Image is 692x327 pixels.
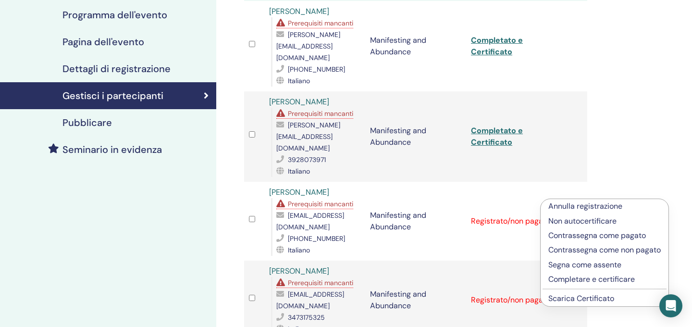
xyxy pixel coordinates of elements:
span: Italiano [288,167,310,176]
span: Italiano [288,76,310,85]
a: Completato e Certificato [471,126,523,147]
h4: Programma dell'evento [62,9,167,21]
a: [PERSON_NAME] [269,187,329,197]
a: Completato e Certificato [471,35,523,57]
span: Italiano [288,246,310,254]
h4: Pagina dell'evento [62,36,144,48]
a: [PERSON_NAME] [269,266,329,276]
span: [PERSON_NAME][EMAIL_ADDRESS][DOMAIN_NAME] [276,30,340,62]
span: [EMAIL_ADDRESS][DOMAIN_NAME] [276,211,344,231]
td: Manifesting and Abundance [365,182,466,261]
span: 3473175325 [288,313,325,322]
a: [PERSON_NAME] [269,6,329,16]
span: [PHONE_NUMBER] [288,65,345,74]
h4: Dettagli di registrazione [62,63,171,75]
span: Prerequisiti mancanti [288,200,353,208]
td: Manifesting and Abundance [365,1,466,91]
p: Annulla registrazione [548,201,661,212]
td: Manifesting and Abundance [365,91,466,182]
p: Completare e certificare [548,274,661,285]
span: Prerequisiti mancanti [288,19,353,27]
a: [PERSON_NAME] [269,97,329,107]
h4: Gestisci i partecipanti [62,90,163,101]
span: Prerequisiti mancanti [288,278,353,287]
span: 3928073971 [288,155,326,164]
p: Contrassegna come pagato [548,230,661,241]
p: Segna come assente [548,259,661,271]
h4: Pubblicare [62,117,112,128]
h4: Seminario in evidenza [62,144,162,155]
p: Non autocertificare [548,215,661,227]
span: [PERSON_NAME][EMAIL_ADDRESS][DOMAIN_NAME] [276,121,340,152]
span: [PHONE_NUMBER] [288,234,345,243]
p: Contrassegna come non pagato [548,244,661,256]
span: Prerequisiti mancanti [288,109,353,118]
a: Scarica Certificato [548,293,614,303]
span: [EMAIL_ADDRESS][DOMAIN_NAME] [276,290,344,310]
div: Open Intercom Messenger [659,294,682,317]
